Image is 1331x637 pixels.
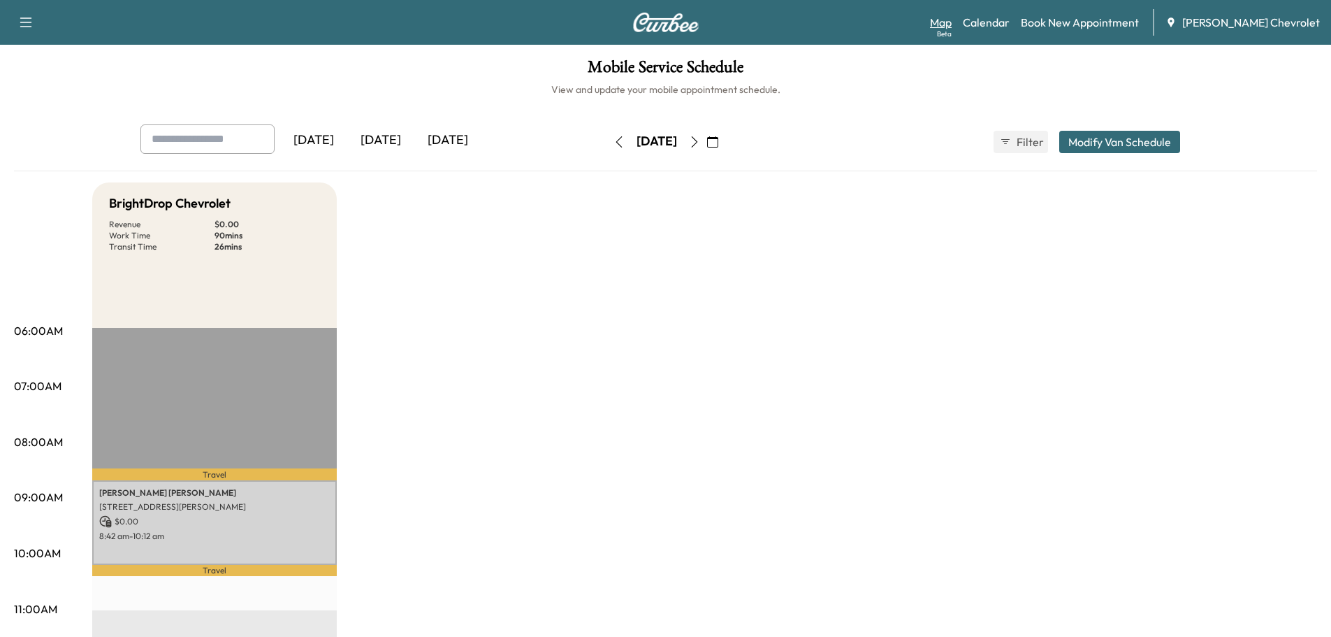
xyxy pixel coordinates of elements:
a: Calendar [963,14,1010,31]
p: [PERSON_NAME] [PERSON_NAME] [99,487,330,499]
a: MapBeta [930,14,952,31]
p: 11:00AM [14,601,57,617]
p: 90 mins [214,230,320,241]
p: 26 mins [214,241,320,252]
p: Transit Time [109,241,214,252]
div: [DATE] [280,124,347,157]
p: $ 0.00 [214,219,320,230]
p: 10:00AM [14,545,61,561]
h6: View and update your mobile appointment schedule. [14,83,1317,96]
span: [PERSON_NAME] Chevrolet [1182,14,1320,31]
div: [DATE] [347,124,414,157]
p: [STREET_ADDRESS][PERSON_NAME] [99,501,330,513]
p: 09:00AM [14,489,63,506]
p: Work Time [109,230,214,241]
p: 8:42 am - 10:12 am [99,531,330,542]
p: Travel [92,565,337,576]
div: [DATE] [637,133,677,150]
div: Beta [937,29,952,39]
p: 08:00AM [14,434,63,450]
p: Revenue [109,219,214,230]
p: 06:00AM [14,322,63,339]
h1: Mobile Service Schedule [14,59,1317,83]
div: [DATE] [414,124,481,157]
p: 07:00AM [14,378,61,394]
p: Travel [92,468,337,480]
span: Filter [1017,134,1042,150]
img: Curbee Logo [632,13,699,32]
p: $ 0.00 [99,515,330,528]
a: Book New Appointment [1021,14,1139,31]
button: Filter [994,131,1048,153]
button: Modify Van Schedule [1059,131,1180,153]
h5: BrightDrop Chevrolet [109,194,231,213]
